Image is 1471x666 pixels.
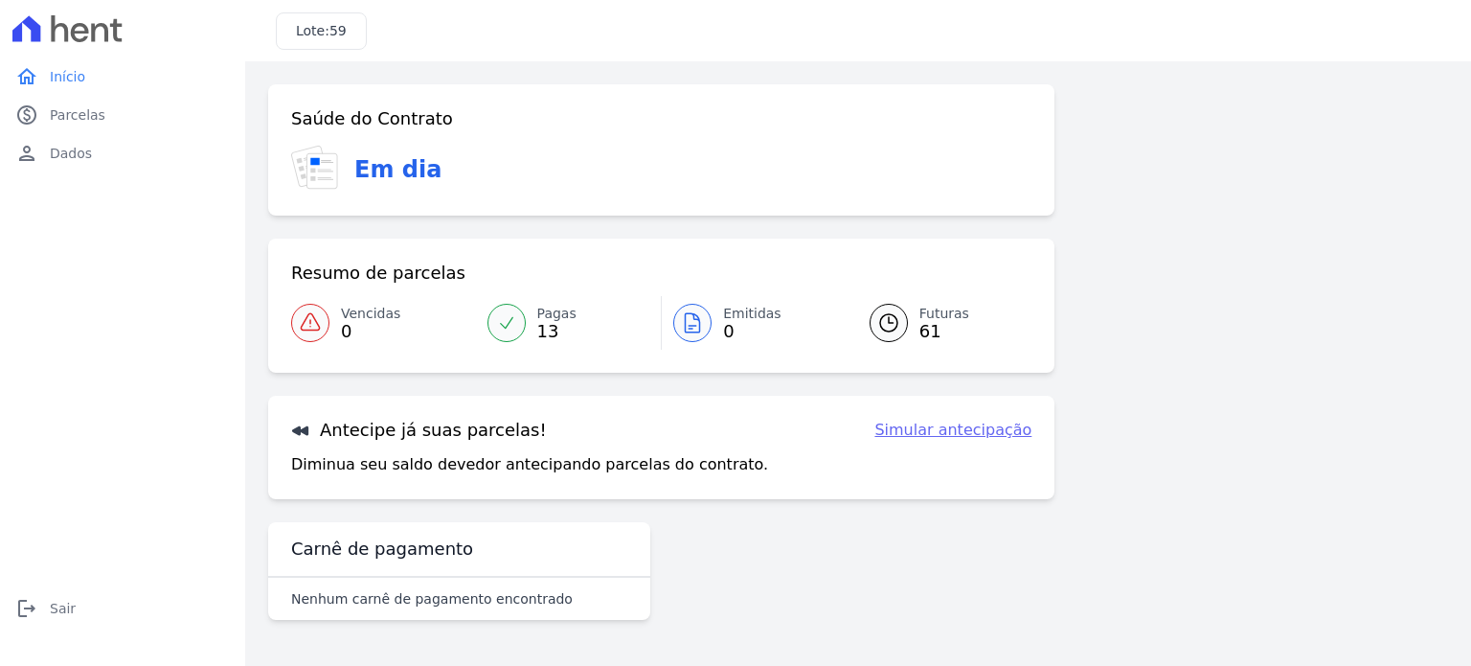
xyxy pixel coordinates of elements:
[50,144,92,163] span: Dados
[291,107,453,130] h3: Saúde do Contrato
[8,57,238,96] a: homeInício
[537,304,577,324] span: Pagas
[291,419,547,442] h3: Antecipe já suas parcelas!
[8,134,238,172] a: personDados
[291,589,573,609] p: Nenhum carnê de pagamento encontrado
[537,324,577,339] span: 13
[847,296,1032,350] a: Futuras 61
[291,538,473,561] h3: Carnê de pagamento
[8,589,238,628] a: logoutSair
[341,304,400,324] span: Vencidas
[50,67,85,86] span: Início
[50,105,105,125] span: Parcelas
[329,23,347,38] span: 59
[15,142,38,165] i: person
[15,597,38,620] i: logout
[919,304,969,324] span: Futuras
[341,324,400,339] span: 0
[476,296,662,350] a: Pagas 13
[723,304,781,324] span: Emitidas
[874,419,1031,442] a: Simular antecipação
[291,296,476,350] a: Vencidas 0
[15,103,38,126] i: paid
[723,324,781,339] span: 0
[296,21,347,41] h3: Lote:
[50,599,76,618] span: Sair
[291,453,768,476] p: Diminua seu saldo devedor antecipando parcelas do contrato.
[291,262,465,285] h3: Resumo de parcelas
[8,96,238,134] a: paidParcelas
[662,296,847,350] a: Emitidas 0
[15,65,38,88] i: home
[919,324,969,339] span: 61
[354,152,441,187] h3: Em dia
